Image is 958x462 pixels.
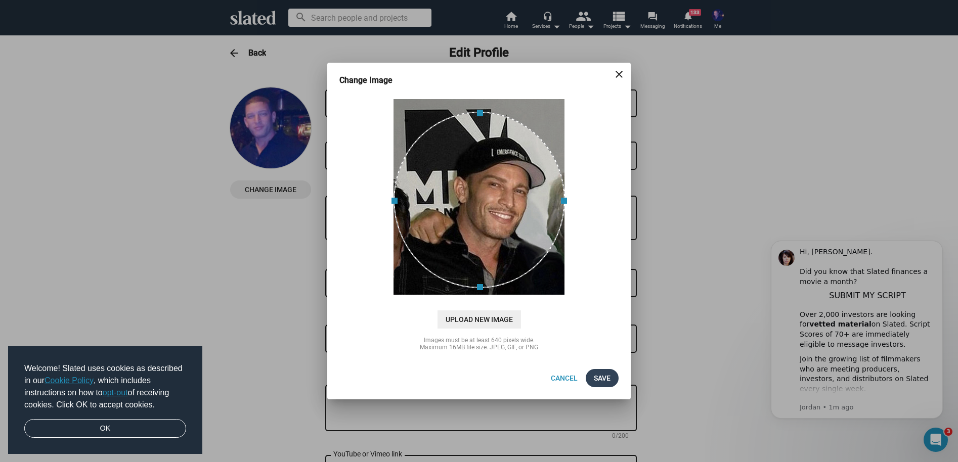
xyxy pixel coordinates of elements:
[594,369,611,387] span: Save
[15,13,187,191] div: message notification from Jordan, 1m ago. Hi, Ian. ​ Did you know that Slated finances a movie a ...
[8,346,202,454] div: cookieconsent
[543,369,586,387] button: Cancel
[438,310,521,329] span: Upload New Image
[44,19,180,171] div: Message content
[24,419,186,438] a: dismiss cookie message
[54,92,116,100] b: vetted material
[24,362,186,411] span: Welcome! Slated uses cookies as described in our , which includes instructions on how to of recei...
[378,337,580,351] div: Images must be at least 640 pixels wide. Maximum 16MB file size. JPEG, GIF, or PNG
[44,126,180,176] div: Join the growing list of filmmakers who are meeting producers, investors, and distributors on Sla...
[23,22,39,38] img: Profile image for Jordan
[393,99,564,295] img: hFgAAAABJRU5ErkJggg==
[44,19,180,59] div: Hi, [PERSON_NAME]. ​ Did you know that Slated finances a movie a month?
[103,388,128,397] a: opt-out
[613,68,625,80] mat-icon: close
[551,369,578,387] span: Cancel
[44,175,180,184] p: Message from Jordan, sent 1m ago
[339,75,407,85] h3: Change Image
[45,376,94,385] a: Cookie Policy
[586,369,619,387] button: Save
[73,63,150,72] a: SUBMIT MY SCRIPT
[44,72,180,121] div: Over 2,000 investors are looking for on Slated. Script Scores of 70+ are immediately eligible to ...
